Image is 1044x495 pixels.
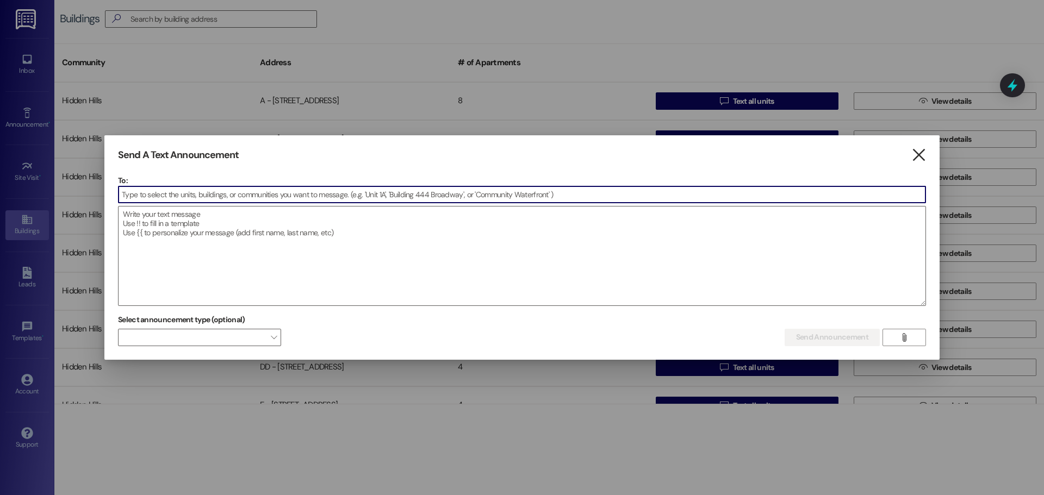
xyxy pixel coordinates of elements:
[118,175,926,186] p: To:
[785,329,880,346] button: Send Announcement
[118,149,239,161] h3: Send A Text Announcement
[911,149,926,161] i: 
[118,311,245,328] label: Select announcement type (optional)
[900,333,908,342] i: 
[796,331,868,343] span: Send Announcement
[119,186,925,203] input: Type to select the units, buildings, or communities you want to message. (e.g. 'Unit 1A', 'Buildi...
